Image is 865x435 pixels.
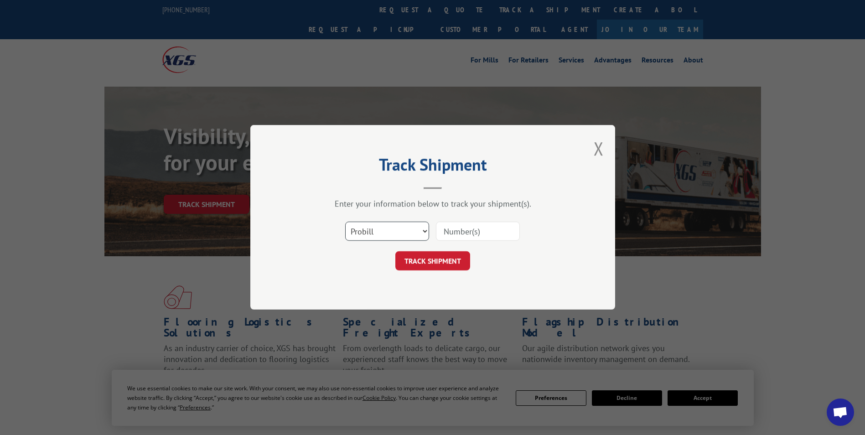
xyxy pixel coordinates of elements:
h2: Track Shipment [296,158,570,176]
div: Enter your information below to track your shipment(s). [296,199,570,209]
button: TRACK SHIPMENT [395,252,470,271]
div: Open chat [827,399,854,426]
button: Close modal [594,136,604,161]
input: Number(s) [436,222,520,241]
